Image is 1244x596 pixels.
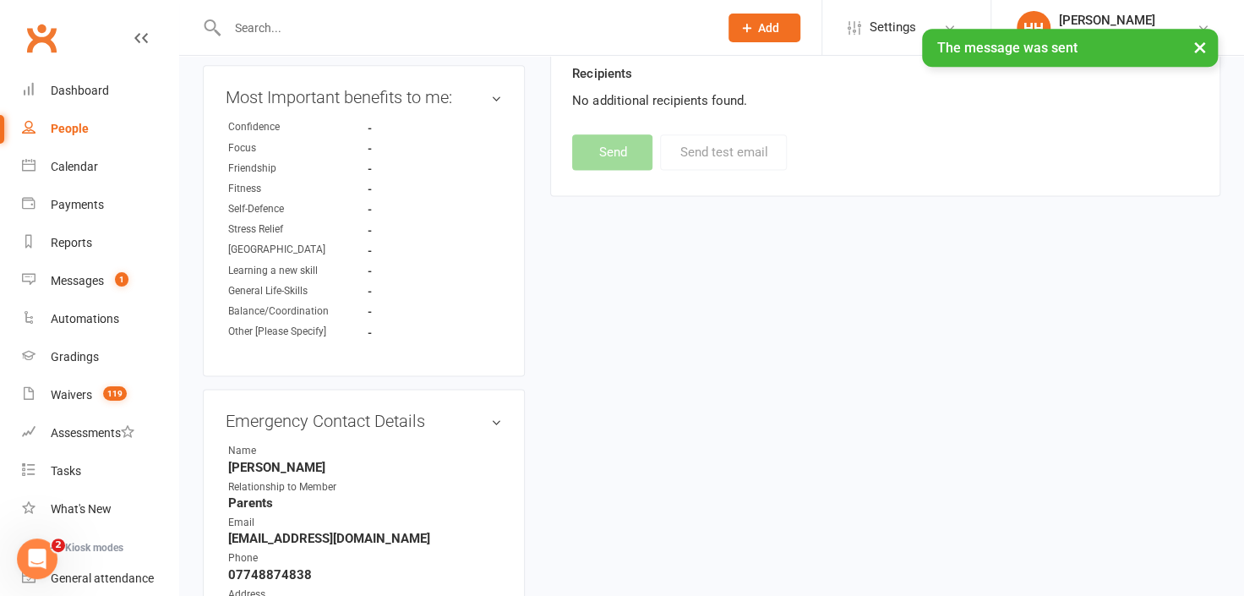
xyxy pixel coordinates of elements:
[228,283,368,299] div: General Life-Skills
[228,263,368,279] div: Learning a new skill
[368,244,465,257] strong: -
[368,265,465,277] strong: -
[368,305,465,318] strong: -
[572,90,1198,111] div: No additional recipients found.
[228,550,368,566] div: Phone
[228,161,368,177] div: Friendship
[368,122,465,134] strong: -
[870,8,916,46] span: Settings
[22,414,178,452] a: Assessments
[22,376,178,414] a: Waivers 119
[51,464,81,478] div: Tasks
[226,88,502,107] h3: Most Important benefits to me:
[228,201,368,217] div: Self-Defence
[1185,29,1215,65] button: ×
[228,303,368,320] div: Balance/Coordination
[103,386,127,401] span: 119
[51,236,92,249] div: Reports
[51,122,89,135] div: People
[228,515,368,531] div: Email
[922,29,1218,67] div: The message was sent
[51,502,112,516] div: What's New
[115,272,128,287] span: 1
[228,119,368,135] div: Confidence
[22,452,178,490] a: Tasks
[51,198,104,211] div: Payments
[1059,28,1155,43] div: Excel Martial Arts
[368,183,465,195] strong: -
[728,14,800,42] button: Add
[228,531,502,546] strong: [EMAIL_ADDRESS][DOMAIN_NAME]
[1059,13,1155,28] div: [PERSON_NAME]
[228,242,368,258] div: [GEOGRAPHIC_DATA]
[20,17,63,59] a: Clubworx
[22,338,178,376] a: Gradings
[51,388,92,402] div: Waivers
[368,142,465,155] strong: -
[17,539,57,579] iframe: Intercom live chat
[51,426,134,440] div: Assessments
[51,350,99,364] div: Gradings
[51,312,119,325] div: Automations
[572,63,631,84] label: Recipients
[228,495,502,511] strong: Parents
[368,326,465,339] strong: -
[368,285,465,298] strong: -
[228,221,368,238] div: Stress Relief
[22,300,178,338] a: Automations
[228,324,368,340] div: Other [Please Specify]
[228,443,368,459] div: Name
[22,224,178,262] a: Reports
[228,566,502,582] strong: 07748874838
[51,571,154,585] div: General attendance
[222,16,707,40] input: Search...
[368,224,465,237] strong: -
[368,162,465,175] strong: -
[368,203,465,216] strong: -
[226,412,502,430] h3: Emergency Contact Details
[228,181,368,197] div: Fitness
[51,274,104,287] div: Messages
[22,186,178,224] a: Payments
[228,479,368,495] div: Relationship to Member
[52,539,65,552] span: 2
[51,84,109,97] div: Dashboard
[51,160,98,173] div: Calendar
[758,21,779,35] span: Add
[22,72,178,110] a: Dashboard
[22,148,178,186] a: Calendar
[22,262,178,300] a: Messages 1
[22,490,178,528] a: What's New
[22,110,178,148] a: People
[228,460,502,475] strong: [PERSON_NAME]
[228,140,368,156] div: Focus
[1017,11,1050,45] div: HH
